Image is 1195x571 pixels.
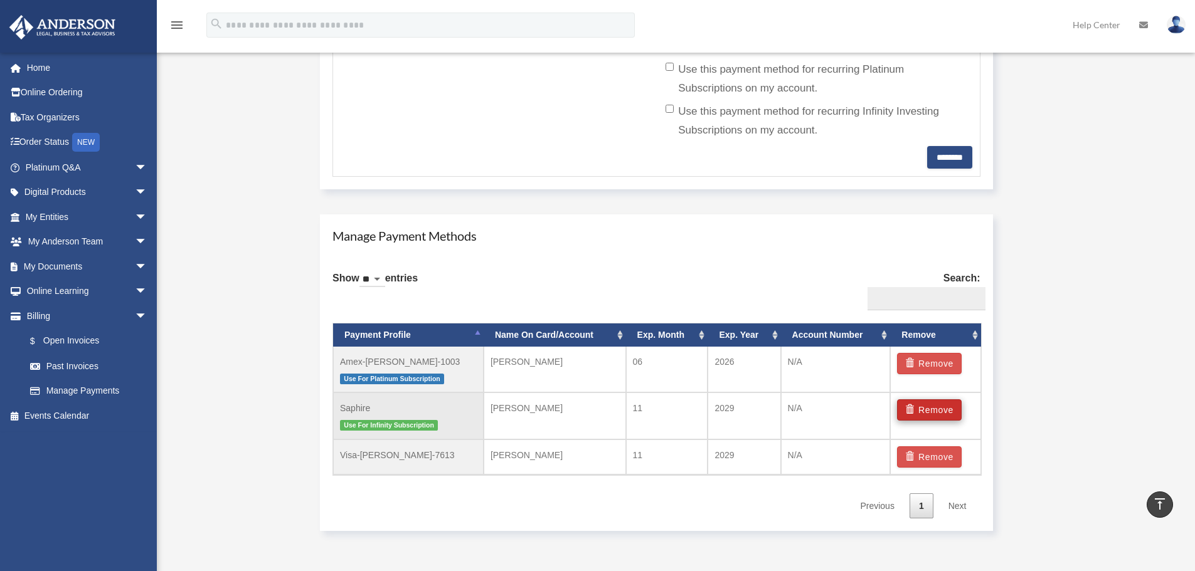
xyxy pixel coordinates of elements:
a: My Anderson Teamarrow_drop_down [9,229,166,254]
td: 06 [626,347,708,393]
th: Account Number: activate to sort column ascending [781,323,891,347]
button: Remove [897,399,962,421]
td: [PERSON_NAME] [484,439,626,474]
a: Past Invoices [18,354,166,379]
span: arrow_drop_down [135,229,160,255]
td: N/A [781,392,891,439]
td: 11 [626,439,708,474]
a: Home [9,55,166,80]
h4: Manage Payment Methods [332,227,980,244]
td: 11 [626,392,708,439]
input: Search: [868,287,985,311]
a: My Entitiesarrow_drop_down [9,204,166,229]
a: menu [169,22,184,33]
a: Tax Organizers [9,105,166,130]
select: Showentries [359,273,385,287]
td: 2026 [708,347,780,393]
a: 1 [910,493,933,519]
button: Remove [897,353,962,374]
label: Show entries [332,270,418,300]
td: N/A [781,347,891,393]
a: Order StatusNEW [9,130,166,155]
span: Use For Platinum Subscription [340,374,444,384]
a: Manage Payments [18,379,160,404]
img: Anderson Advisors Platinum Portal [6,15,119,39]
th: Remove: activate to sort column ascending [890,323,980,347]
a: Billingarrow_drop_down [9,303,166,328]
input: Use this payment method for recurring Infinity Investing Subscriptions on my account. [666,105,674,113]
div: NEW [72,133,100,152]
a: Events Calendar [9,403,166,428]
span: arrow_drop_down [135,204,160,230]
span: $ [37,333,43,349]
th: Exp. Year: activate to sort column ascending [708,323,780,347]
td: Amex-[PERSON_NAME]-1003 [333,347,484,393]
span: arrow_drop_down [135,155,160,181]
td: N/A [781,439,891,474]
button: Remove [897,446,962,468]
th: Name On Card/Account: activate to sort column ascending [484,323,626,347]
label: Use this payment method for recurring Platinum Subscriptions on my account. [666,60,962,98]
th: Payment Profile: activate to sort column descending [333,323,484,347]
img: User Pic [1167,16,1186,34]
span: arrow_drop_down [135,254,160,280]
span: arrow_drop_down [135,180,160,206]
td: 2029 [708,439,780,474]
span: Use For Infinity Subscription [340,420,438,431]
td: [PERSON_NAME] [484,347,626,393]
td: 2029 [708,392,780,439]
a: Previous [851,493,903,519]
i: search [210,17,223,31]
input: Use this payment method for recurring Platinum Subscriptions on my account. [666,63,674,71]
a: Digital Productsarrow_drop_down [9,180,166,205]
a: Platinum Q&Aarrow_drop_down [9,155,166,180]
a: Next [939,493,976,519]
i: vertical_align_top [1152,496,1167,511]
i: menu [169,18,184,33]
a: My Documentsarrow_drop_down [9,254,166,279]
span: arrow_drop_down [135,279,160,305]
a: Online Learningarrow_drop_down [9,279,166,304]
label: Search: [863,270,980,311]
span: arrow_drop_down [135,303,160,329]
td: [PERSON_NAME] [484,392,626,439]
td: Saphire [333,392,484,439]
th: Exp. Month: activate to sort column ascending [626,323,708,347]
a: $Open Invoices [18,328,166,354]
a: vertical_align_top [1147,491,1173,518]
a: Online Ordering [9,80,166,105]
label: Use this payment method for recurring Infinity Investing Subscriptions on my account. [666,102,962,140]
td: Visa-[PERSON_NAME]-7613 [333,439,484,474]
